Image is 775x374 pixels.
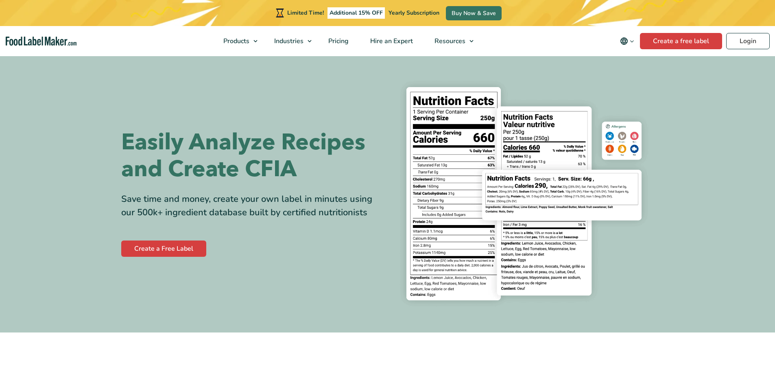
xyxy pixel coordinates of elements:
a: Login [726,33,770,49]
h1: Easily Analyze Recipes and Create CFIA [121,129,382,183]
a: Industries [264,26,316,56]
a: Products [213,26,262,56]
a: Hire an Expert [360,26,422,56]
a: Resources [424,26,478,56]
a: Create a free label [640,33,722,49]
span: Yearly Subscription [389,9,439,17]
a: Buy Now & Save [446,6,502,20]
a: Pricing [318,26,358,56]
span: Hire an Expert [368,37,414,46]
span: Pricing [326,37,349,46]
span: Resources [432,37,466,46]
span: Industries [272,37,304,46]
div: Save time and money, create your own label in minutes using our 500k+ ingredient database built b... [121,192,382,219]
span: Limited Time! [287,9,324,17]
a: Food Label Maker homepage [6,37,77,46]
span: Products [221,37,250,46]
a: Create a Free Label [121,241,206,257]
button: Change language [614,33,640,49]
span: Additional 15% OFF [327,7,385,19]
